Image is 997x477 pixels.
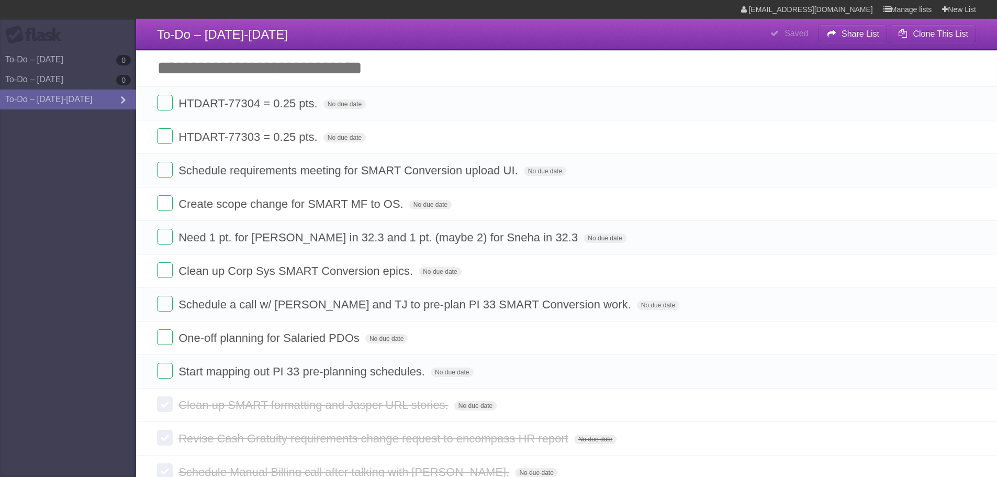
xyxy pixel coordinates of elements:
[157,262,173,278] label: Done
[178,298,634,311] span: Schedule a call w/ [PERSON_NAME] and TJ to pre-plan PI 33 SMART Conversion work.
[178,197,406,210] span: Create scope change for SMART MF to OS.
[178,164,521,177] span: Schedule requirements meeting for SMART Conversion upload UI.
[157,329,173,345] label: Done
[365,334,408,343] span: No due date
[574,435,617,444] span: No due date
[5,26,68,45] div: Flask
[431,368,473,377] span: No due date
[157,296,173,312] label: Done
[178,365,428,378] span: Start mapping out PI 33 pre-planning schedules.
[157,162,173,178] label: Done
[157,128,173,144] label: Done
[842,29,879,38] b: Share List
[157,396,173,412] label: Done
[178,432,571,445] span: Revise Cash Gratuity requirements change request to encompass HR report
[178,331,362,345] span: One-off planning for Salaried PDOs
[178,97,320,110] span: HTDART-77304 = 0.25 pts.
[178,130,320,143] span: HTDART-77303 = 0.25 pts.
[454,401,497,411] span: No due date
[819,25,888,43] button: Share List
[637,301,679,310] span: No due date
[785,29,808,38] b: Saved
[890,25,976,43] button: Clone This List
[584,234,626,243] span: No due date
[913,29,968,38] b: Clone This List
[323,99,366,109] span: No due date
[157,95,173,110] label: Done
[323,133,366,142] span: No due date
[116,55,131,65] b: 0
[419,267,461,276] span: No due date
[157,430,173,446] label: Done
[157,195,173,211] label: Done
[116,75,131,85] b: 0
[409,200,452,209] span: No due date
[157,27,288,41] span: To-Do – [DATE]-[DATE]
[178,231,580,244] span: Need 1 pt. for [PERSON_NAME] in 32.3 and 1 pt. (maybe 2) for Sneha in 32.3
[178,264,416,278] span: Clean up Corp Sys SMART Conversion epics.
[157,363,173,379] label: Done
[178,398,451,412] span: Clean up SMART formatting and Jasper URL stories.
[157,229,173,245] label: Done
[524,167,566,176] span: No due date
